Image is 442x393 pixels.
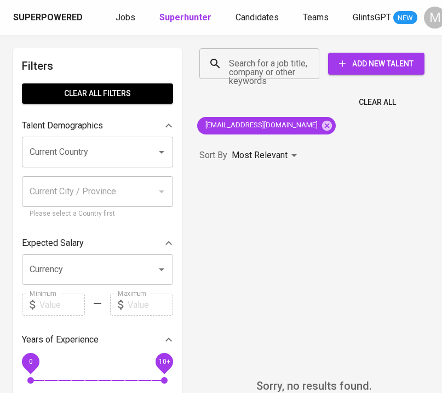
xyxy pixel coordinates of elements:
[158,358,170,366] span: 10+
[232,201,397,366] img: yH5BAEAAAAALAAAAAABAAEAAAIBRAA7
[22,333,99,346] p: Years of Experience
[353,11,417,25] a: GlintsGPT NEW
[393,13,417,24] span: NEW
[154,144,169,160] button: Open
[197,120,324,131] span: [EMAIL_ADDRESS][DOMAIN_NAME]
[128,294,173,316] input: Value
[22,57,173,75] h6: Filters
[232,149,288,162] p: Most Relevant
[22,119,103,132] p: Talent Demographics
[159,11,214,25] a: Superhunter
[22,232,173,254] div: Expected Salary
[22,237,84,250] p: Expected Salary
[28,358,32,366] span: 0
[232,145,301,166] div: Most Relevant
[337,57,416,71] span: Add New Talent
[116,12,135,23] span: Jobs
[159,12,211,23] b: Superhunter
[39,294,85,316] input: Value
[303,11,331,25] a: Teams
[31,87,164,100] span: Clear All filters
[22,83,173,104] button: Clear All filters
[199,149,227,162] p: Sort By
[30,209,165,220] p: Please select a Country first
[197,117,336,134] div: [EMAIL_ADDRESS][DOMAIN_NAME]
[154,262,169,277] button: Open
[353,12,391,23] span: GlintsGPT
[359,96,396,109] span: Clear All
[13,12,85,24] a: Superpowered
[303,12,329,23] span: Teams
[236,12,279,23] span: Candidates
[328,53,424,75] button: Add New Talent
[22,329,173,351] div: Years of Experience
[354,92,400,113] button: Clear All
[22,115,173,137] div: Talent Demographics
[13,12,83,24] div: Superpowered
[236,11,281,25] a: Candidates
[116,11,137,25] a: Jobs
